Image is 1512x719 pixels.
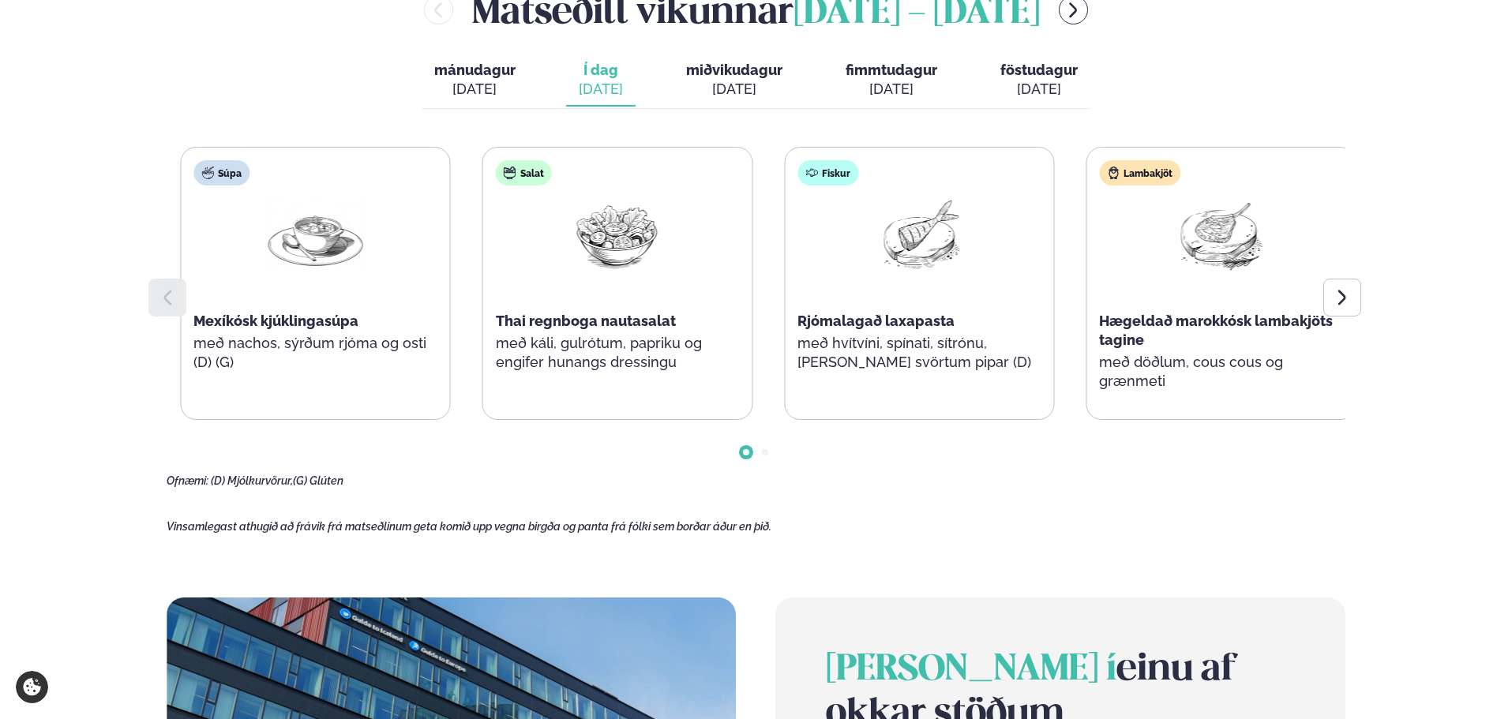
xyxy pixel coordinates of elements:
[1099,313,1333,348] span: Hægeldað marokkósk lambakjöts tagine
[167,474,208,487] span: Ofnæmi:
[504,167,516,179] img: salad.svg
[1099,353,1342,391] p: með döðlum, cous cous og grænmeti
[422,54,528,107] button: mánudagur [DATE]
[579,61,623,80] span: Í dag
[496,160,552,185] div: Salat
[167,520,771,533] span: Vinsamlegast athugið að frávik frá matseðlinum geta komið upp vegna birgða og panta frá fólki sem...
[434,80,516,99] div: [DATE]
[1170,198,1271,271] img: Lamb-Meat.png
[193,160,249,185] div: Súpa
[1000,80,1078,99] div: [DATE]
[797,313,955,329] span: Rjómalagað laxapasta
[988,54,1090,107] button: föstudagur [DATE]
[686,80,782,99] div: [DATE]
[762,449,768,455] span: Go to slide 2
[833,54,950,107] button: fimmtudagur [DATE]
[797,160,858,185] div: Fiskur
[193,334,437,372] p: með nachos, sýrðum rjóma og osti (D) (G)
[805,167,818,179] img: fish.svg
[869,198,970,271] img: Fish.png
[826,653,1116,687] span: [PERSON_NAME] í
[567,198,668,271] img: Salad.png
[496,313,676,329] span: Thai regnboga nautasalat
[673,54,795,107] button: miðvikudagur [DATE]
[797,334,1041,372] p: með hvítvíni, spínati, sítrónu, [PERSON_NAME] svörtum pipar (D)
[686,62,782,78] span: miðvikudagur
[1099,160,1180,185] div: Lambakjöt
[211,474,293,487] span: (D) Mjólkurvörur,
[193,313,358,329] span: Mexíkósk kjúklingasúpa
[265,198,366,271] img: Soup.png
[846,80,937,99] div: [DATE]
[16,671,48,703] a: Cookie settings
[1000,62,1078,78] span: föstudagur
[846,62,937,78] span: fimmtudagur
[293,474,343,487] span: (G) Glúten
[743,449,749,455] span: Go to slide 1
[201,167,214,179] img: soup.svg
[496,334,739,372] p: með káli, gulrótum, papriku og engifer hunangs dressingu
[579,80,623,99] div: [DATE]
[434,62,516,78] span: mánudagur
[1107,167,1120,179] img: Lamb.svg
[566,54,636,107] button: Í dag [DATE]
